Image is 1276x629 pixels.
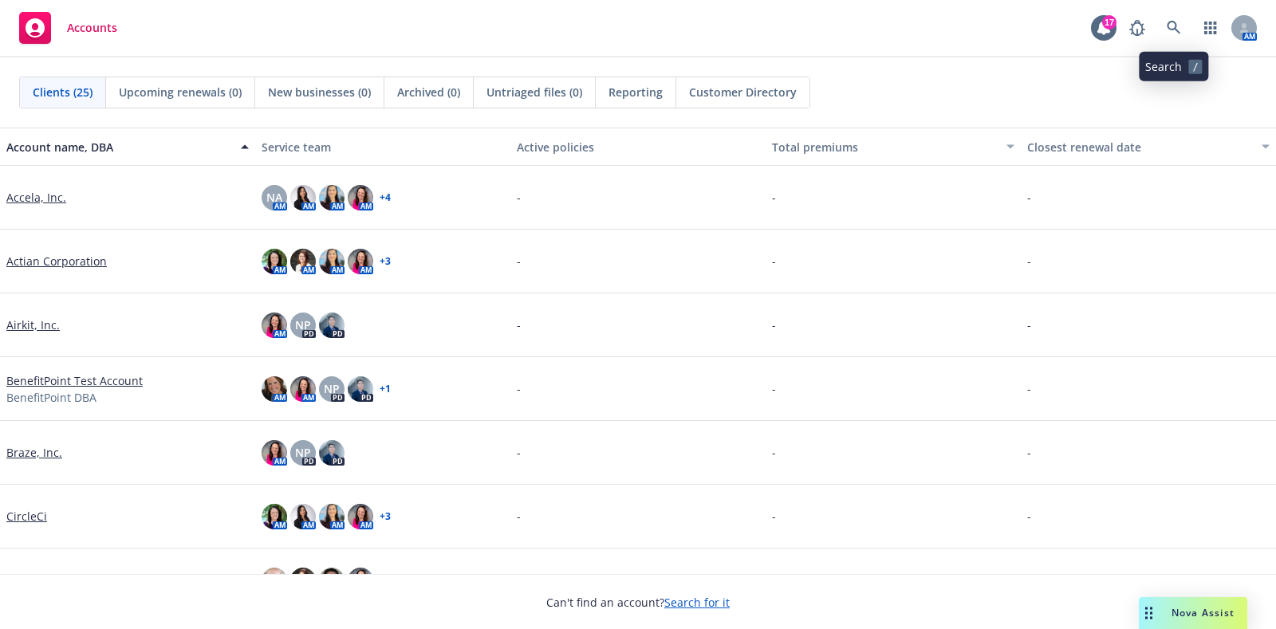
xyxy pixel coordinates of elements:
[772,508,776,525] span: -
[319,440,345,466] img: photo
[319,249,345,274] img: photo
[689,84,797,100] span: Customer Directory
[6,139,231,155] div: Account name, DBA
[6,389,96,406] span: BenefitPoint DBA
[1027,572,1031,588] span: -
[67,22,117,34] span: Accounts
[772,572,776,588] span: -
[119,84,242,100] span: Upcoming renewals (0)
[1121,12,1153,44] a: Report a Bug
[517,253,521,269] span: -
[6,572,112,588] a: e.l.f. Cosmetics, Inc.
[1027,253,1031,269] span: -
[1139,597,1159,629] div: Drag to move
[262,139,504,155] div: Service team
[772,316,776,333] span: -
[13,6,124,50] a: Accounts
[380,384,391,394] a: + 1
[262,440,287,466] img: photo
[517,508,521,525] span: -
[397,84,460,100] span: Archived (0)
[486,84,582,100] span: Untriaged files (0)
[262,313,287,338] img: photo
[295,316,311,333] span: NP
[290,504,316,529] img: photo
[6,189,66,206] a: Accela, Inc.
[1027,139,1252,155] div: Closest renewal date
[33,84,93,100] span: Clients (25)
[772,139,997,155] div: Total premiums
[772,380,776,397] span: -
[772,189,776,206] span: -
[6,372,143,389] a: BenefitPoint Test Account
[348,376,373,402] img: photo
[380,257,391,266] a: + 3
[517,139,759,155] div: Active policies
[510,128,766,166] button: Active policies
[772,253,776,269] span: -
[1158,12,1190,44] a: Search
[1195,12,1227,44] a: Switch app
[266,189,282,206] span: NA
[1172,606,1235,619] span: Nova Assist
[290,568,316,593] img: photo
[319,568,345,593] img: photo
[348,249,373,274] img: photo
[772,444,776,461] span: -
[1027,444,1031,461] span: -
[517,444,521,461] span: -
[262,568,287,593] img: photo
[255,128,510,166] button: Service team
[517,572,521,588] span: -
[319,313,345,338] img: photo
[348,568,373,593] img: photo
[546,594,730,611] span: Can't find an account?
[1027,380,1031,397] span: -
[348,185,373,210] img: photo
[290,376,316,402] img: photo
[380,193,391,202] a: + 4
[517,316,521,333] span: -
[6,508,47,525] a: CircleCi
[608,84,663,100] span: Reporting
[348,504,373,529] img: photo
[262,504,287,529] img: photo
[262,249,287,274] img: photo
[6,316,60,333] a: Airkit, Inc.
[1027,189,1031,206] span: -
[1102,15,1116,29] div: 17
[517,380,521,397] span: -
[1139,597,1247,629] button: Nova Assist
[262,376,287,402] img: photo
[664,595,730,610] a: Search for it
[1027,508,1031,525] span: -
[319,504,345,529] img: photo
[1027,316,1031,333] span: -
[380,512,391,521] a: + 3
[319,185,345,210] img: photo
[1021,128,1276,166] button: Closest renewal date
[324,380,340,397] span: NP
[6,444,62,461] a: Braze, Inc.
[517,189,521,206] span: -
[290,249,316,274] img: photo
[290,185,316,210] img: photo
[6,253,107,269] a: Actian Corporation
[295,444,311,461] span: NP
[268,84,371,100] span: New businesses (0)
[766,128,1021,166] button: Total premiums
